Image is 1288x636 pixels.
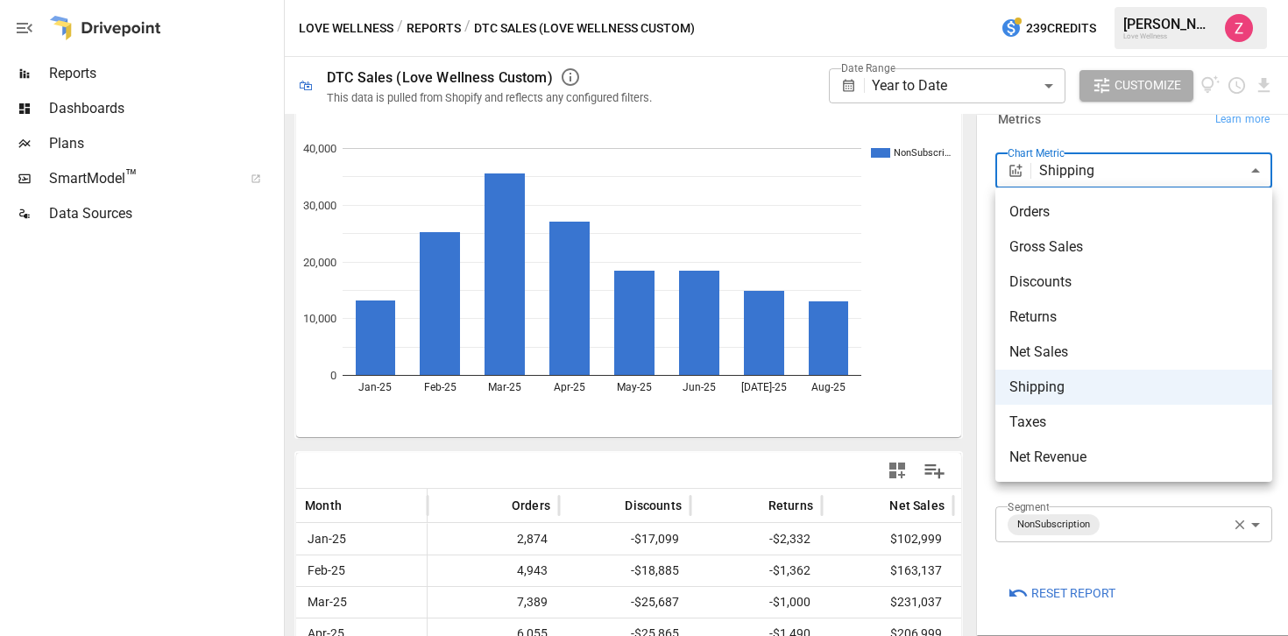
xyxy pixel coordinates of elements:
[1009,447,1258,468] span: Net Revenue
[1009,412,1258,433] span: Taxes
[1009,377,1258,398] span: Shipping
[1009,307,1258,328] span: Returns
[1009,237,1258,258] span: Gross Sales
[1009,342,1258,363] span: Net Sales
[1009,201,1258,223] span: Orders
[1009,272,1258,293] span: Discounts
